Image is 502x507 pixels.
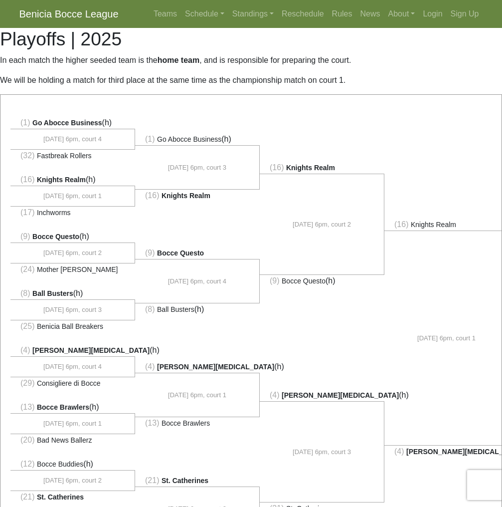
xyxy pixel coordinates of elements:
span: (4) [145,362,155,371]
span: Ball Busters [32,289,73,297]
span: (13) [145,419,159,427]
li: (h) [10,344,135,357]
span: (16) [394,220,408,229]
span: (1) [145,135,155,143]
span: Bocce Questo [282,277,326,285]
a: Sign Up [447,4,483,24]
a: News [356,4,384,24]
span: Inchworms [37,209,71,217]
span: [DATE] 6pm, court 1 [168,390,226,400]
span: (12) [20,460,34,468]
span: (20) [20,436,34,444]
span: (8) [145,305,155,313]
span: Bocce Buddies [37,460,83,468]
span: (17) [20,208,34,217]
li: (h) [10,117,135,129]
span: Knights Realm [286,164,335,172]
span: (32) [20,151,34,160]
span: (4) [394,447,404,456]
span: Consigliere di Bocce [37,379,101,387]
span: [DATE] 6pm, court 3 [168,163,226,173]
span: [DATE] 6pm, court 1 [417,333,476,343]
span: (9) [145,249,155,257]
span: [DATE] 6pm, court 4 [43,134,102,144]
strong: home team [158,56,199,64]
span: Mother [PERSON_NAME] [37,265,118,273]
li: (h) [135,303,260,315]
span: Fastbreak Rollers [37,152,92,160]
li: (h) [260,389,384,402]
span: (21) [20,493,34,501]
span: Bocce Questo [157,249,204,257]
li: (h) [135,133,260,146]
span: (1) [20,118,30,127]
span: (16) [270,163,284,172]
span: (24) [20,265,34,273]
a: About [384,4,419,24]
span: [DATE] 6pm, court 1 [43,419,102,429]
span: [DATE] 6pm, court 3 [43,305,102,315]
span: [PERSON_NAME][MEDICAL_DATA] [282,391,399,399]
li: (h) [10,174,135,186]
a: Benicia Bocce League [19,4,119,24]
span: [DATE] 6pm, court 1 [43,191,102,201]
span: (29) [20,379,34,387]
span: St. Catherines [162,477,208,485]
span: Ball Busters [157,305,194,313]
a: Teams [150,4,181,24]
span: (9) [270,276,280,285]
span: [DATE] 6pm, court 3 [293,447,351,457]
span: (4) [270,391,280,399]
span: [PERSON_NAME][MEDICAL_DATA] [157,363,274,371]
li: (h) [10,231,135,243]
a: Standings [228,4,278,24]
span: Bocce Questo [32,233,79,241]
span: Knights Realm [162,192,210,200]
a: Schedule [181,4,228,24]
span: (9) [20,232,30,241]
span: (21) [145,476,159,485]
a: Rules [328,4,356,24]
span: (16) [20,175,34,184]
li: (h) [135,361,260,373]
span: [DATE] 6pm, court 2 [43,476,102,486]
span: [DATE] 6pm, court 4 [168,276,226,286]
span: St. Catherines [37,493,84,501]
span: [PERSON_NAME][MEDICAL_DATA] [32,346,150,354]
li: (h) [10,287,135,300]
span: (13) [20,403,34,411]
span: Knights Realm [37,176,86,184]
a: Reschedule [278,4,328,24]
span: [DATE] 6pm, court 2 [293,220,351,230]
span: Bocce Brawlers [37,403,89,411]
span: (16) [145,191,159,200]
span: (25) [20,322,34,330]
span: Go Abocce Business [32,119,102,127]
li: (h) [260,274,384,287]
a: Login [419,4,446,24]
span: Benicia Ball Breakers [37,322,103,330]
span: (8) [20,289,30,297]
span: [DATE] 6pm, court 4 [43,362,102,372]
li: (h) [10,401,135,414]
span: Knights Realm [411,221,456,229]
span: [DATE] 6pm, court 2 [43,248,102,258]
span: (4) [20,346,30,354]
span: Bocce Brawlers [162,419,210,427]
span: Bad News Ballerz [37,436,92,444]
li: (h) [10,458,135,471]
span: Go Abocce Business [157,135,221,143]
